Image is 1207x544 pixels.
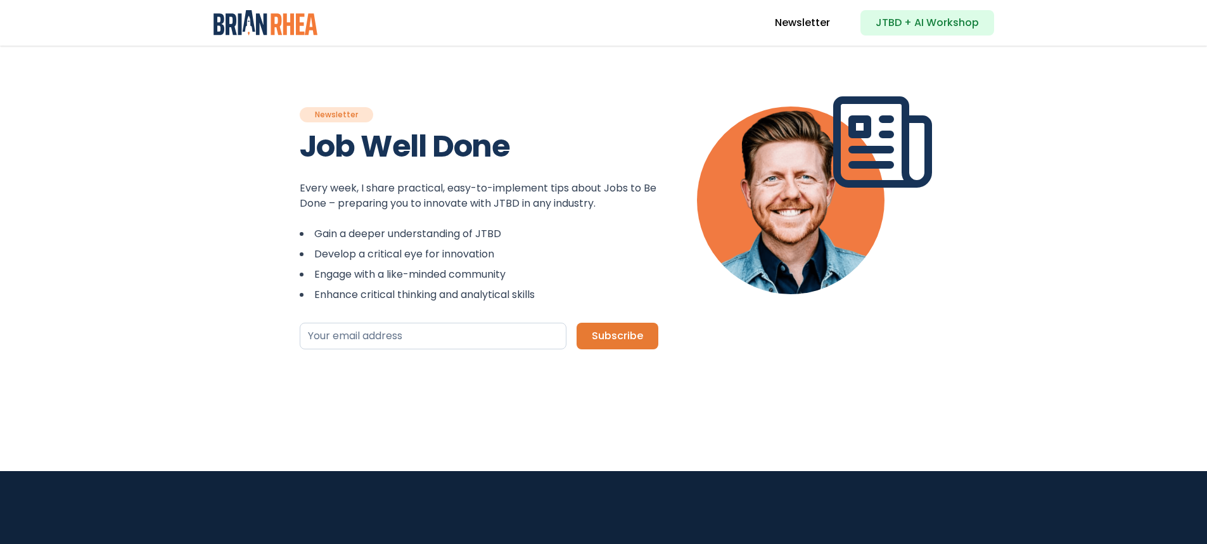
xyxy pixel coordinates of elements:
button: Subscribe [577,323,658,349]
li: Gain a deeper understanding of JTBD [300,226,658,242]
span: Subscribe [592,328,643,343]
li: Enhance critical thinking and analytical skills [300,287,658,302]
li: Develop a critical eye for innovation [300,247,658,262]
span: Newsletter [300,107,373,122]
img: Brian Rhea [214,10,318,36]
a: JTBD + AI Workshop [860,10,994,36]
h2: Job Well Done [300,127,658,165]
li: Engage with a like-minded community [300,267,658,282]
input: Your email address [300,323,566,349]
p: Every week, I share practical, easy-to-implement tips about Jobs to Be Done – preparing you to in... [300,181,658,211]
a: Newsletter [775,15,830,30]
